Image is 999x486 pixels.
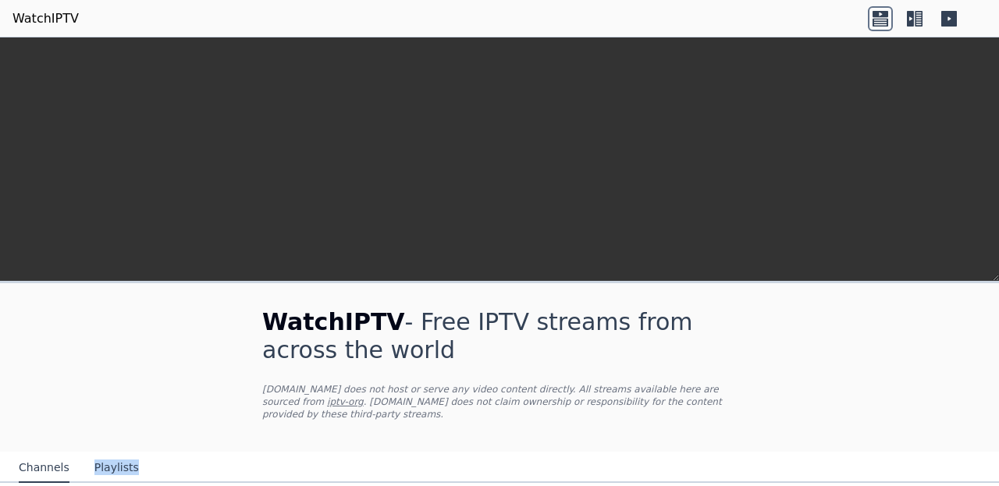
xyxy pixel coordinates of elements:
[19,453,69,483] button: Channels
[262,308,405,335] span: WatchIPTV
[12,9,79,28] a: WatchIPTV
[262,383,737,420] p: [DOMAIN_NAME] does not host or serve any video content directly. All streams available here are s...
[94,453,139,483] button: Playlists
[327,396,364,407] a: iptv-org
[262,308,737,364] h1: - Free IPTV streams from across the world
